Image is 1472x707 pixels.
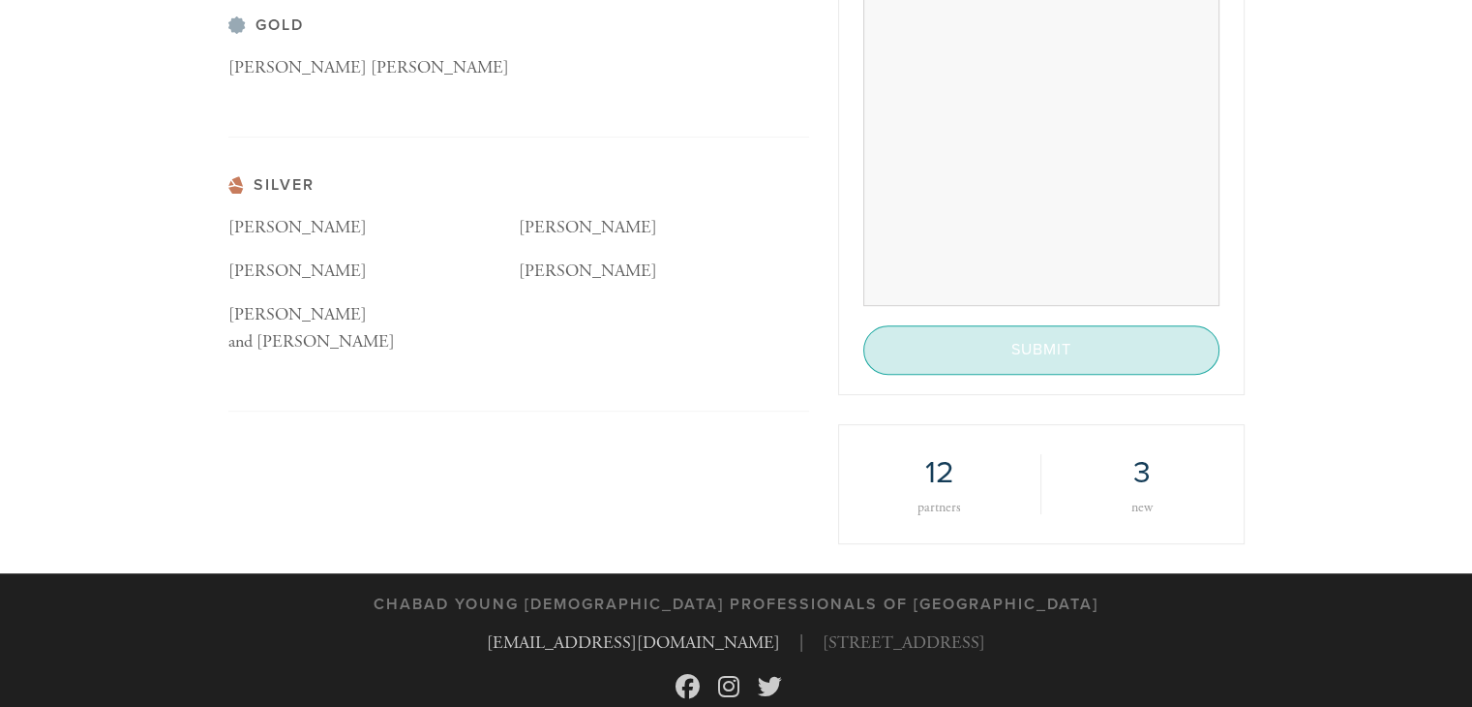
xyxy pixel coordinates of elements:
[228,176,809,195] h3: Silver
[1070,454,1215,491] h2: 3
[228,258,519,286] p: [PERSON_NAME]
[228,176,244,194] img: pp-bronze.svg
[228,54,519,82] p: [PERSON_NAME] [PERSON_NAME]
[868,454,1011,491] h2: 12
[823,630,985,656] span: [STREET_ADDRESS]
[799,630,803,656] span: |
[228,216,367,238] span: [PERSON_NAME]
[228,16,246,34] img: pp-silver.svg
[374,596,1098,614] h3: Chabad Young [DEMOGRAPHIC_DATA] Professionals of [GEOGRAPHIC_DATA]
[863,325,1219,374] input: Submit
[519,214,809,242] p: [PERSON_NAME]
[519,258,809,286] p: [PERSON_NAME]
[868,501,1011,514] div: partners
[487,631,780,654] a: [EMAIL_ADDRESS][DOMAIN_NAME]
[1070,501,1215,514] div: new
[228,16,809,35] h3: Gold
[228,301,519,357] p: [PERSON_NAME] and [PERSON_NAME]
